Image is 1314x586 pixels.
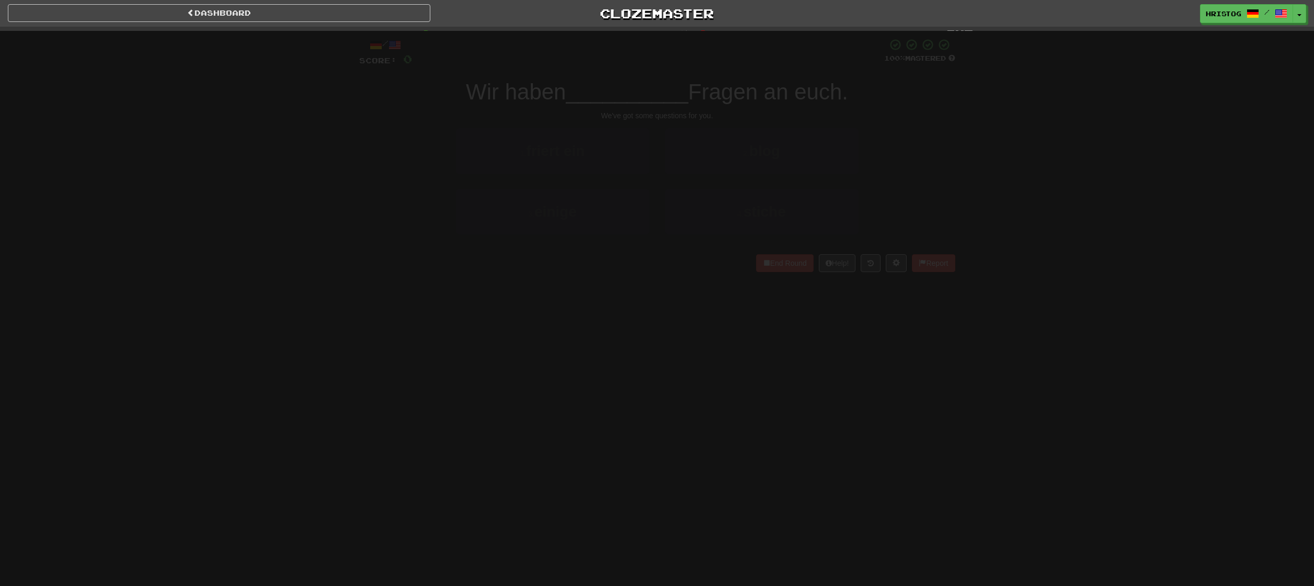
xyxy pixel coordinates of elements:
[737,210,744,218] small: 4 .
[699,28,707,40] span: 0
[446,4,869,22] a: Clozemaster
[421,28,430,40] span: 0
[534,204,577,220] span: einige
[756,254,814,272] button: End Round
[819,254,856,272] button: Help!
[1264,8,1270,16] span: /
[456,128,649,174] button: 1.friert ein
[526,143,585,159] span: friert ein
[688,80,848,104] span: Fragen an euch.
[680,30,691,39] span: :
[884,29,920,40] span: To go
[607,29,672,40] span: Incorrect
[528,210,534,218] small: 3 .
[566,80,688,104] span: __________
[8,4,430,22] a: Dashboard
[403,30,414,39] span: :
[1206,9,1241,18] span: HristoG
[520,149,527,157] small: 1 .
[665,128,859,174] button: 2.blog
[912,254,955,272] button: Report
[946,28,973,40] span: Inf
[665,189,859,234] button: 4.stiche
[403,52,412,65] span: 0
[749,143,780,159] span: blog
[359,38,412,51] div: /
[466,80,566,104] span: Wir haben
[744,204,786,220] span: stiche
[456,189,649,234] button: 3.einige
[884,54,955,63] div: Mastered
[928,30,939,39] span: :
[1200,4,1293,23] a: HristoG /
[743,149,749,157] small: 2 .
[344,29,395,40] span: Correct
[861,254,881,272] button: Round history (alt+y)
[359,110,955,121] div: We've got some questions for you.
[359,56,397,65] span: Score:
[884,54,905,62] span: 100 %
